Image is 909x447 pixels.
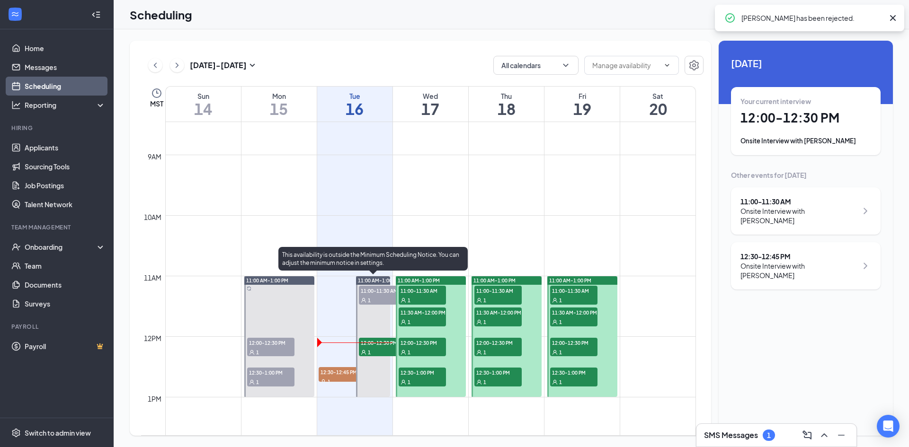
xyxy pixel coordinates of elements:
div: 1pm [146,394,163,404]
span: 11:30 AM-12:00 PM [399,307,446,317]
div: 9am [146,151,163,162]
h1: 19 [544,101,620,117]
span: 1 [408,379,410,386]
svg: Collapse [91,10,101,19]
svg: User [361,298,366,303]
h1: 12:00 - 12:30 PM [740,110,871,126]
svg: ChevronDown [561,61,570,70]
a: Messages [25,58,106,77]
span: 1 [483,297,486,304]
button: ChevronUp [817,428,832,443]
div: Onsite Interview with [PERSON_NAME] [740,136,871,146]
span: 11:00-11:30 AM [359,286,406,295]
a: September 14, 2025 [166,87,241,122]
h1: Scheduling [130,7,192,23]
div: [PERSON_NAME] has been rejected. [741,12,883,24]
button: All calendarsChevronDown [493,56,579,75]
svg: User [401,298,406,303]
span: 11:00-11:30 AM [399,286,446,295]
span: 1 [256,379,259,386]
a: Surveys [25,294,106,313]
span: 1 [368,297,371,304]
h3: [DATE] - [DATE] [190,60,247,70]
span: 12:00-12:30 PM [399,338,446,347]
div: This availability is outside the Minimum Scheduling Notice. You can adjust the minimum notice in ... [278,247,468,271]
span: 12:00-12:30 PM [474,338,522,347]
div: 11am [142,272,163,283]
h1: 20 [620,101,695,117]
a: Job Postings [25,176,106,195]
div: Team Management [11,223,104,231]
svg: User [476,298,482,303]
span: 1 [368,349,371,356]
span: 1 [559,319,562,325]
span: 1 [483,349,486,356]
svg: User [476,319,482,325]
svg: User [361,350,366,355]
h1: 17 [393,101,468,117]
span: 12:30-12:45 PM [319,367,366,377]
span: 1 [408,349,410,356]
span: 12:00-12:30 PM [359,338,406,347]
span: 11:00 AM-1:00 PM [549,277,591,284]
div: Hiring [11,124,104,132]
svg: Settings [688,60,700,71]
span: 11:00-11:30 AM [474,286,522,295]
span: 1 [408,319,410,325]
span: 1 [559,297,562,304]
svg: Analysis [11,100,21,110]
button: ChevronLeft [148,58,162,72]
svg: User [401,319,406,325]
div: Onsite Interview with [PERSON_NAME] [740,261,857,280]
a: September 18, 2025 [469,87,544,122]
div: Open Intercom Messenger [877,415,900,438]
h1: 16 [317,101,392,117]
button: ComposeMessage [800,428,815,443]
div: Payroll [11,323,104,331]
div: 1 [767,431,771,439]
a: Team [25,256,106,275]
button: Minimize [834,428,849,443]
a: Documents [25,275,106,294]
a: Applicants [25,138,106,157]
div: Other events for [DATE] [731,170,881,180]
div: Fri [544,91,620,101]
a: September 17, 2025 [393,87,468,122]
div: Onboarding [25,242,98,252]
a: Home [25,39,106,58]
div: Thu [469,91,544,101]
span: 12:30-1:00 PM [247,368,294,377]
a: September 19, 2025 [544,87,620,122]
div: 12:30 - 12:45 PM [740,252,857,261]
svg: User [552,350,558,355]
svg: ChevronUp [819,429,830,441]
a: Sourcing Tools [25,157,106,176]
svg: User [552,379,558,385]
svg: ChevronDown [663,61,671,69]
div: Wed [393,91,468,101]
svg: User [321,379,326,385]
div: Switch to admin view [25,428,91,438]
svg: Minimize [836,429,847,441]
span: 1 [483,379,486,386]
span: 1 [328,378,330,385]
a: September 20, 2025 [620,87,695,122]
div: Tue [317,91,392,101]
span: 11:00-11:30 AM [550,286,597,295]
svg: Settings [11,428,21,438]
svg: User [401,350,406,355]
span: 12:30-1:00 PM [474,368,522,377]
span: 1 [559,349,562,356]
button: ChevronRight [170,58,184,72]
span: 11:00 AM-1:00 PM [246,277,288,284]
span: [DATE] [731,56,881,70]
svg: User [476,350,482,355]
div: 10am [142,212,163,222]
svg: WorkstreamLogo [10,9,20,19]
span: 1 [559,379,562,386]
svg: ChevronRight [860,205,871,217]
div: Sat [620,91,695,101]
span: 12:30-1:00 PM [550,368,597,377]
span: 11:30 AM-12:00 PM [474,307,522,317]
a: Scheduling [25,77,106,96]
